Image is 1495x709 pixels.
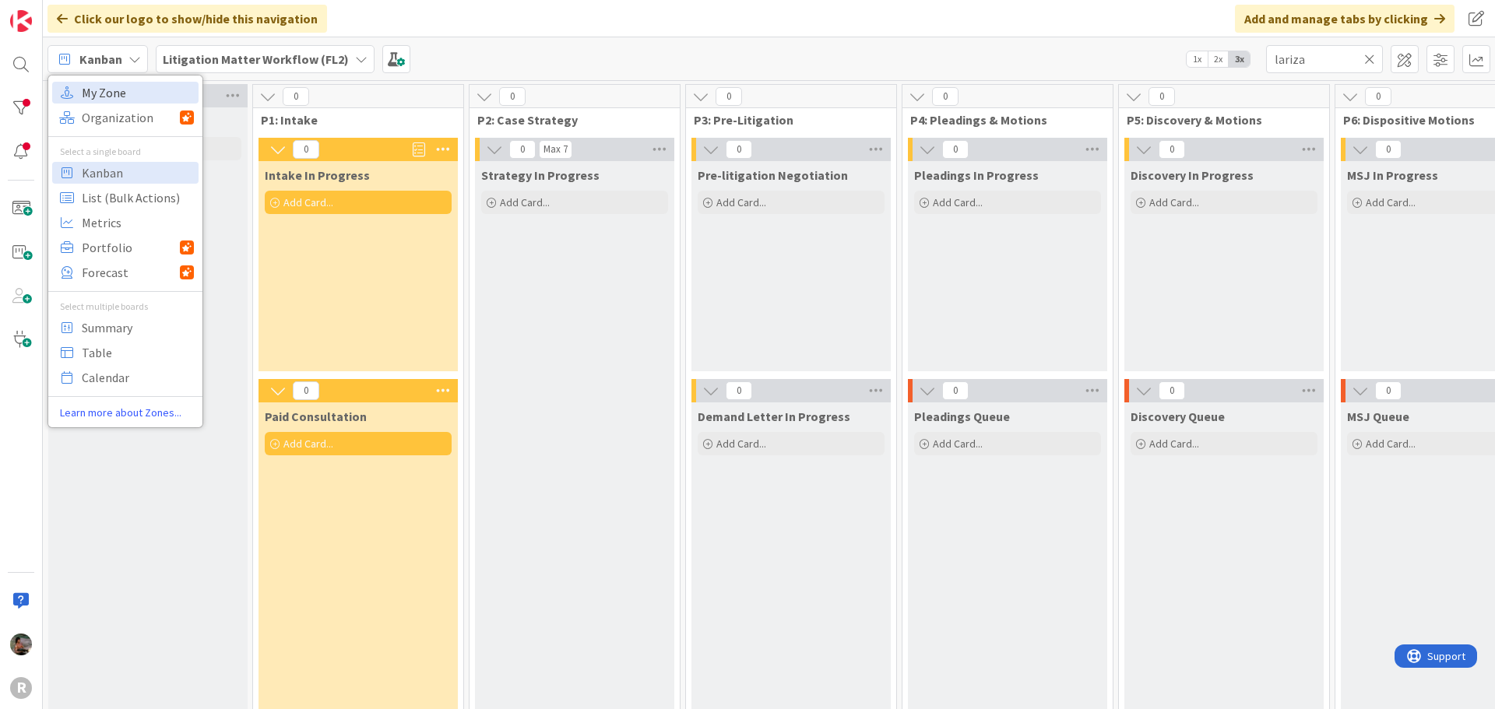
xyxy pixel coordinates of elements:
span: 0 [293,140,319,159]
span: Organization [82,106,180,129]
span: Pleadings Queue [914,409,1010,424]
span: 3x [1229,51,1250,67]
span: Add Card... [283,195,333,209]
span: Add Card... [283,437,333,451]
span: 0 [1365,87,1391,106]
span: Add Card... [1149,195,1199,209]
span: P5: Discovery & Motions [1127,112,1310,128]
span: P3: Pre-Litigation [694,112,877,128]
b: Litigation Matter Workflow (FL2) [163,51,349,67]
span: Add Card... [933,195,983,209]
span: 1x [1187,51,1208,67]
span: Add Card... [1366,195,1416,209]
a: Learn more about Zones... [48,405,202,421]
a: Metrics [52,212,199,233]
span: Metrics [82,211,194,234]
span: 0 [1159,140,1185,159]
a: Table [52,342,199,363]
span: Add Card... [716,195,766,209]
span: P2: Case Strategy [477,112,660,128]
a: Summary [52,317,199,339]
span: Discovery In Progress [1131,167,1254,183]
span: 0 [1375,140,1402,159]
a: List (Bulk Actions) [52,187,199,209]
span: My Zone [82,81,194,104]
span: MSJ In Progress [1347,167,1438,183]
div: Select a single board [48,145,202,159]
span: Add Card... [1149,437,1199,451]
span: Calendar [82,366,194,389]
span: Intake In Progress [265,167,370,183]
span: 0 [726,381,752,400]
span: P4: Pleadings & Motions [910,112,1093,128]
span: 0 [932,87,959,106]
div: Add and manage tabs by clicking [1235,5,1455,33]
span: Paid Consultation [265,409,367,424]
span: Portfolio [82,236,180,259]
a: Calendar [52,367,199,388]
img: MW [10,634,32,655]
span: 0 [283,87,309,106]
div: Select multiple boards [48,300,202,314]
img: Visit kanbanzone.com [10,10,32,32]
span: Table [82,341,194,364]
div: Max 7 [543,146,568,153]
span: Demand Letter In Progress [698,409,850,424]
span: Add Card... [933,437,983,451]
span: Summary [82,316,194,339]
a: Organization [52,107,199,128]
span: 2x [1208,51,1229,67]
span: Forecast [82,261,180,284]
span: List (Bulk Actions) [82,186,194,209]
span: Pleadings In Progress [914,167,1039,183]
span: Pre-litigation Negotiation [698,167,848,183]
span: Add Card... [716,437,766,451]
span: 0 [499,87,526,106]
span: Strategy In Progress [481,167,600,183]
span: Add Card... [500,195,550,209]
span: Kanban [82,161,194,184]
span: 0 [942,140,969,159]
span: Kanban [79,50,122,68]
a: Forecast [52,261,199,283]
span: MSJ Queue [1347,409,1409,424]
span: Support [33,2,71,21]
a: Kanban [52,162,199,184]
span: 0 [716,87,742,106]
input: Quick Filter... [1266,45,1383,73]
div: Click our logo to show/hide this navigation [47,5,327,33]
span: 0 [726,140,752,159]
span: 0 [1375,381,1402,400]
span: Discovery Queue [1131,409,1225,424]
span: 0 [293,381,319,400]
span: 0 [1149,87,1175,106]
span: 0 [509,140,536,159]
span: P1: Intake [261,112,444,128]
a: Portfolio [52,237,199,258]
span: Add Card... [1366,437,1416,451]
div: R [10,677,32,699]
span: 0 [1159,381,1185,400]
a: My Zone [52,82,199,104]
span: 0 [942,381,969,400]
